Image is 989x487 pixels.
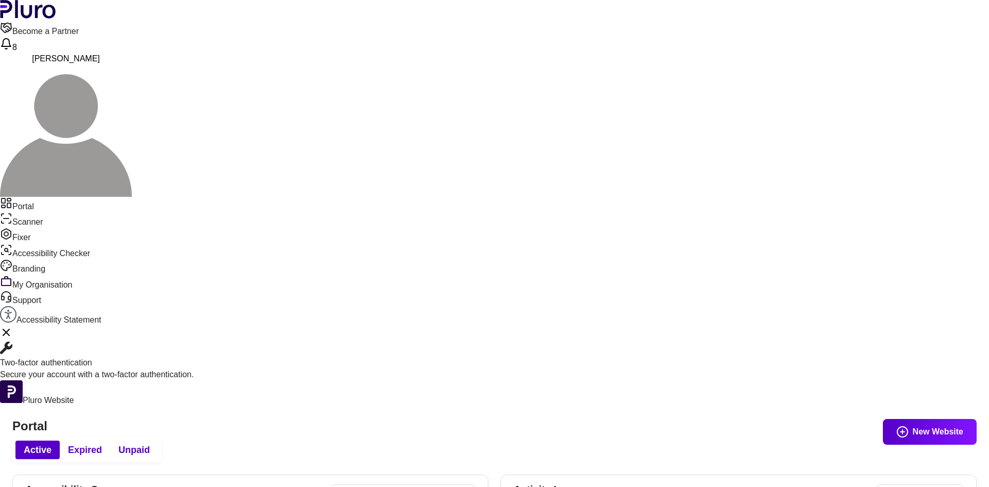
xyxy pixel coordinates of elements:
[60,441,110,459] button: Expired
[24,444,52,456] span: Active
[68,444,102,456] span: Expired
[110,441,158,459] button: Unpaid
[12,419,977,434] h1: Portal
[15,441,60,459] button: Active
[118,444,150,456] span: Unpaid
[12,43,17,52] span: 8
[883,419,977,445] button: New Website
[32,54,100,63] span: [PERSON_NAME]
